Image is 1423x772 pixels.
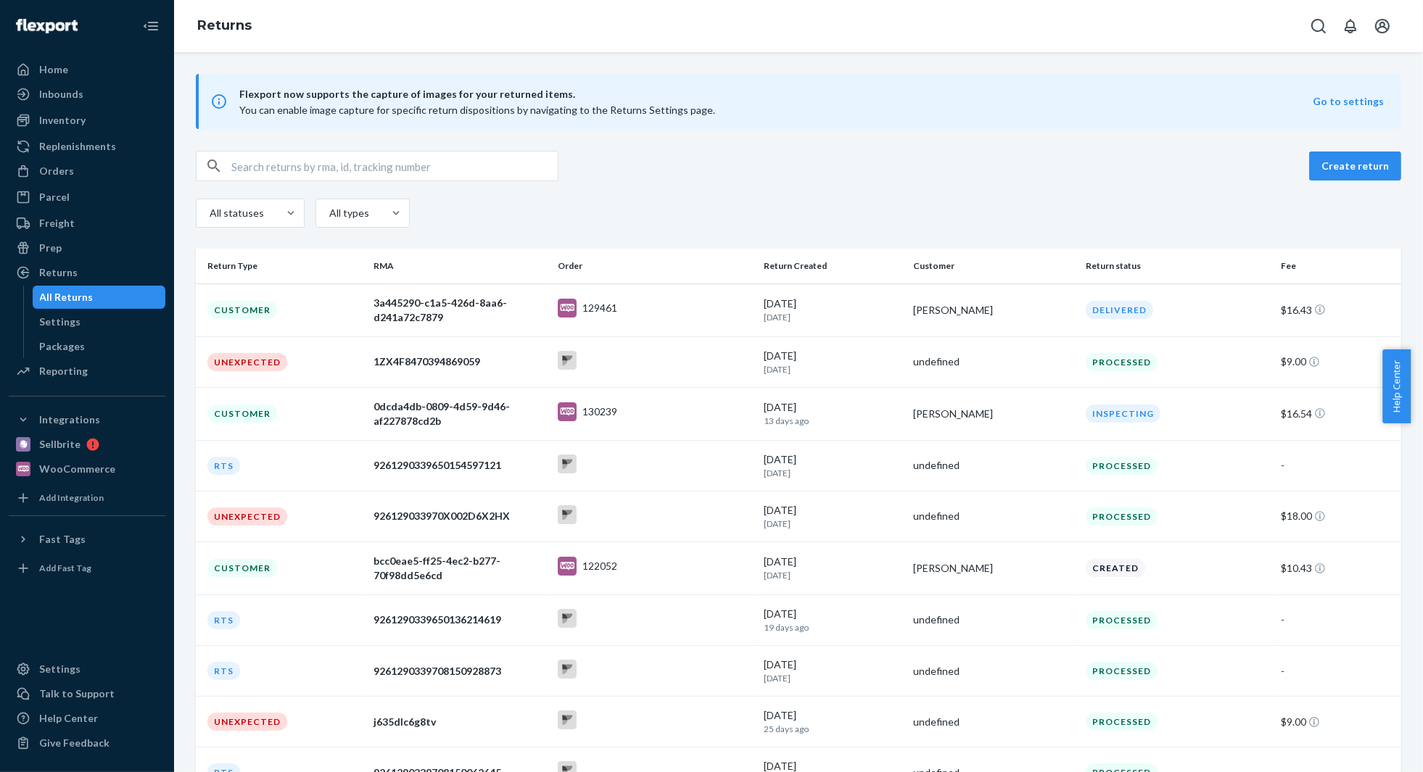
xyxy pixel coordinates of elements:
div: - [1281,613,1390,627]
button: Open account menu [1368,12,1397,41]
div: Settings [40,315,81,329]
div: Home [39,62,68,77]
div: 1ZX4F8470394869059 [374,354,545,369]
a: Replenishments [9,135,165,158]
td: $10.43 [1275,541,1401,594]
div: Replenishments [39,139,116,154]
div: [DATE] [764,400,902,427]
p: [DATE] [764,467,902,479]
a: Returns [9,261,165,284]
div: Unexpected [207,713,287,731]
div: 122052 [582,559,617,573]
th: Return status [1080,249,1275,283]
input: Search returns by rma, id, tracking number [231,152,558,180]
th: RMA [368,249,551,283]
th: Customer [907,249,1079,283]
div: undefined [913,509,1073,523]
button: Open notifications [1336,12,1365,41]
button: Go to settings [1313,94,1384,109]
div: Settings [39,662,81,676]
button: Give Feedback [9,731,165,755]
p: [DATE] [764,672,902,684]
div: 9261290339650136214619 [374,613,545,627]
div: Processed [1086,457,1158,475]
div: [DATE] [764,296,902,323]
div: Unexpected [207,507,287,526]
div: All statuses [210,206,262,220]
div: bcc0eae5-ff25-4ec2-b277-70f98dd5e6cd [374,554,545,583]
div: 9261290339650154597121 [374,458,545,473]
div: [DATE] [764,607,902,634]
div: Processed [1086,662,1158,680]
div: Parcel [39,190,70,204]
div: 9261290339708150928873 [374,664,545,678]
a: Talk to Support [9,682,165,705]
a: Add Fast Tag [9,557,165,580]
a: Settings [33,310,166,333]
p: [DATE] [764,569,902,581]
div: Inbounds [39,87,83,101]
div: Unexpected [207,353,287,371]
p: [DATE] [764,518,902,530]
th: Order [552,249,759,283]
div: WooCommerce [39,462,115,476]
div: Orders [39,164,74,178]
div: [DATE] [764,349,902,375]
ol: breadcrumbs [186,5,263,47]
div: 3a445290-c1a5-426d-8aa6-d241a72c7879 [374,296,545,325]
td: $16.54 [1275,387,1401,440]
td: $9.00 [1275,697,1401,747]
a: Parcel [9,186,165,209]
th: Return Created [759,249,908,283]
a: Returns [197,17,252,33]
div: undefined [913,715,1073,729]
span: You can enable image capture for specific return dispositions by navigating to the Returns Settin... [239,104,715,116]
a: Orders [9,159,165,183]
div: [PERSON_NAME] [913,407,1073,421]
div: undefined [913,664,1073,678]
div: Processed [1086,611,1158,629]
p: 19 days ago [764,621,902,634]
div: Inspecting [1086,404,1160,423]
div: [PERSON_NAME] [913,303,1073,317]
button: Integrations [9,408,165,431]
a: Add Integration [9,486,165,510]
div: Customer [207,301,277,319]
div: Fast Tags [39,532,86,547]
div: Talk to Support [39,686,115,701]
div: RTS [207,662,240,680]
div: Add Fast Tag [39,562,91,574]
a: Inbounds [9,83,165,106]
div: 926129033970X002D6X2HX [374,509,545,523]
button: Create return [1309,152,1401,180]
a: Settings [9,657,165,681]
span: Flexport now supports the capture of images for your returned items. [239,86,1313,103]
a: Freight [9,212,165,235]
td: $18.00 [1275,491,1401,541]
div: RTS [207,457,240,475]
div: Created [1086,559,1145,577]
a: Prep [9,236,165,260]
div: Integrations [39,412,100,427]
div: [DATE] [764,657,902,684]
div: Returns [39,265,78,280]
button: Help Center [1382,349,1411,423]
td: $9.00 [1275,336,1401,387]
div: [DATE] [764,708,902,735]
div: Customer [207,404,277,423]
div: - [1281,664,1390,678]
img: Flexport logo [16,19,78,33]
div: Processed [1086,353,1158,371]
th: Return Type [196,249,368,283]
div: 129461 [582,301,617,315]
div: undefined [913,458,1073,473]
div: All types [329,206,367,220]
div: RTS [207,611,240,629]
button: Fast Tags [9,528,165,551]
p: 13 days ago [764,415,902,427]
a: WooCommerce [9,457,165,481]
div: Help Center [39,711,98,726]
div: Freight [39,216,75,231]
div: Customer [207,559,277,577]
